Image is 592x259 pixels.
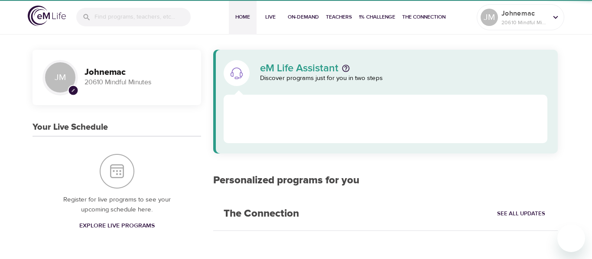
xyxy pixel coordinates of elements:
[501,19,547,26] p: 20610 Mindful Minutes
[288,13,319,22] span: On-Demand
[495,207,547,221] a: See All Updates
[260,74,547,83] p: Discover programs just for you in two steps
[79,221,155,231] span: Explore Live Programs
[85,67,191,77] h3: Johnemac
[481,9,498,26] div: JM
[43,60,78,95] div: JM
[326,13,352,22] span: Teachers
[260,13,281,22] span: Live
[76,218,158,234] a: Explore Live Programs
[50,195,184,214] p: Register for live programs to see your upcoming schedule here.
[213,174,558,187] h2: Personalized programs for you
[28,6,66,26] img: logo
[359,13,395,22] span: 1% Challenge
[260,63,338,74] p: eM Life Assistant
[501,8,547,19] p: Johnemac
[94,8,191,26] input: Find programs, teachers, etc...
[402,13,446,22] span: The Connection
[230,66,244,80] img: eM Life Assistant
[213,197,309,230] h2: The Connection
[497,209,545,219] span: See All Updates
[85,77,191,87] p: 20610 Mindful Minutes
[557,224,585,252] iframe: Button to launch messaging window
[100,154,134,189] img: Your Live Schedule
[33,122,108,132] h3: Your Live Schedule
[232,13,253,22] span: Home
